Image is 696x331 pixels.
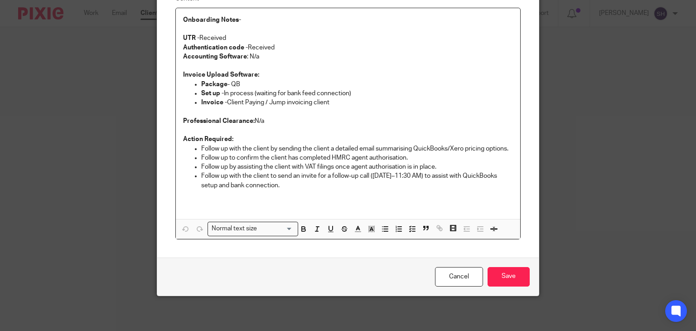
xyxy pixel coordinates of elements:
[183,118,255,124] strong: Professional Clearance:
[183,43,513,52] p: Received
[183,34,513,43] p: Received
[488,267,530,287] input: Save
[201,80,513,89] p: - QB
[183,72,259,78] strong: Invoice Upload Software:
[183,35,199,41] strong: UTR -
[260,224,293,234] input: Search for option
[183,136,233,142] strong: Action Required:
[201,144,513,153] p: Follow up with the client by sending the client a detailed email summarising QuickBooks/Xero pric...
[183,117,513,126] p: N/a
[201,153,513,162] p: Follow up to confirm the client has completed HMRC agent authorisation.
[208,222,298,236] div: Search for option
[201,81,227,88] strong: Package
[183,52,513,61] p: : N/a
[201,90,224,97] strong: Set up -
[201,171,513,190] p: Follow up with the client to send an invite for a follow-up call ([DATE]–11:30 AM) to assist with...
[201,89,513,98] p: In process (waiting for bank feed connection)
[201,98,513,107] p: Client Paying / Jump invoicing client
[201,99,227,106] strong: Invoice -
[210,224,259,234] span: Normal text size
[201,162,513,171] p: Follow up by assisting the client with VAT filings once agent authorisation is in place.
[435,267,483,287] a: Cancel
[183,17,241,23] strong: Onboarding Notes-
[183,44,248,51] strong: Authentication code -
[183,54,247,60] strong: Accounting Software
